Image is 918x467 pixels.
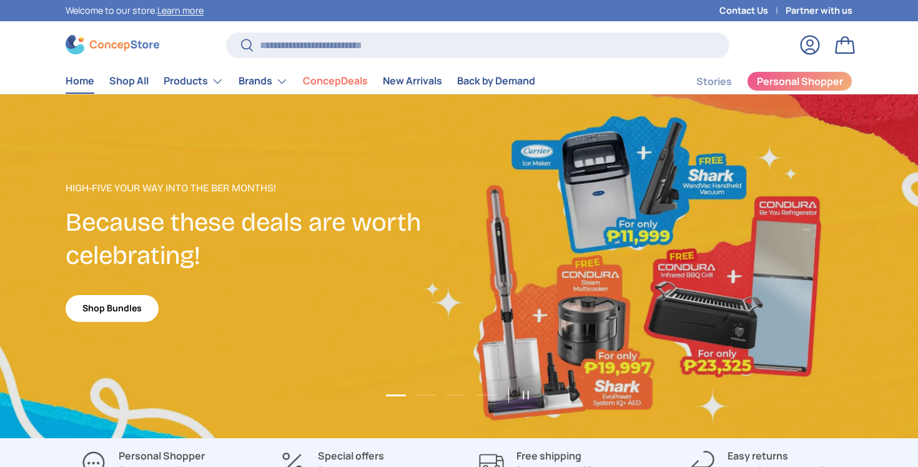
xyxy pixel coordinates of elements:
[66,181,459,196] p: High-Five Your Way Into the Ber Months!
[747,71,852,91] a: Personal Shopper
[66,69,535,94] nav: Primary
[457,69,535,93] a: Back by Demand
[303,69,368,93] a: ConcepDeals
[66,295,159,322] a: Shop Bundles
[239,69,288,94] a: Brands
[157,4,204,16] a: Learn more
[156,69,231,94] summary: Products
[109,69,149,93] a: Shop All
[666,69,852,94] nav: Secondary
[119,449,205,463] strong: Personal Shopper
[66,69,94,93] a: Home
[318,449,384,463] strong: Special offers
[383,69,442,93] a: New Arrivals
[66,206,459,272] h2: Because these deals are worth celebrating!
[757,76,843,86] span: Personal Shopper
[728,449,788,463] strong: Easy returns
[66,4,204,18] p: Welcome to our store.
[516,449,581,463] strong: Free shipping
[164,69,224,94] a: Products
[786,4,852,18] a: Partner with us
[719,4,786,18] a: Contact Us
[66,35,159,54] img: ConcepStore
[231,69,295,94] summary: Brands
[696,69,732,94] a: Stories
